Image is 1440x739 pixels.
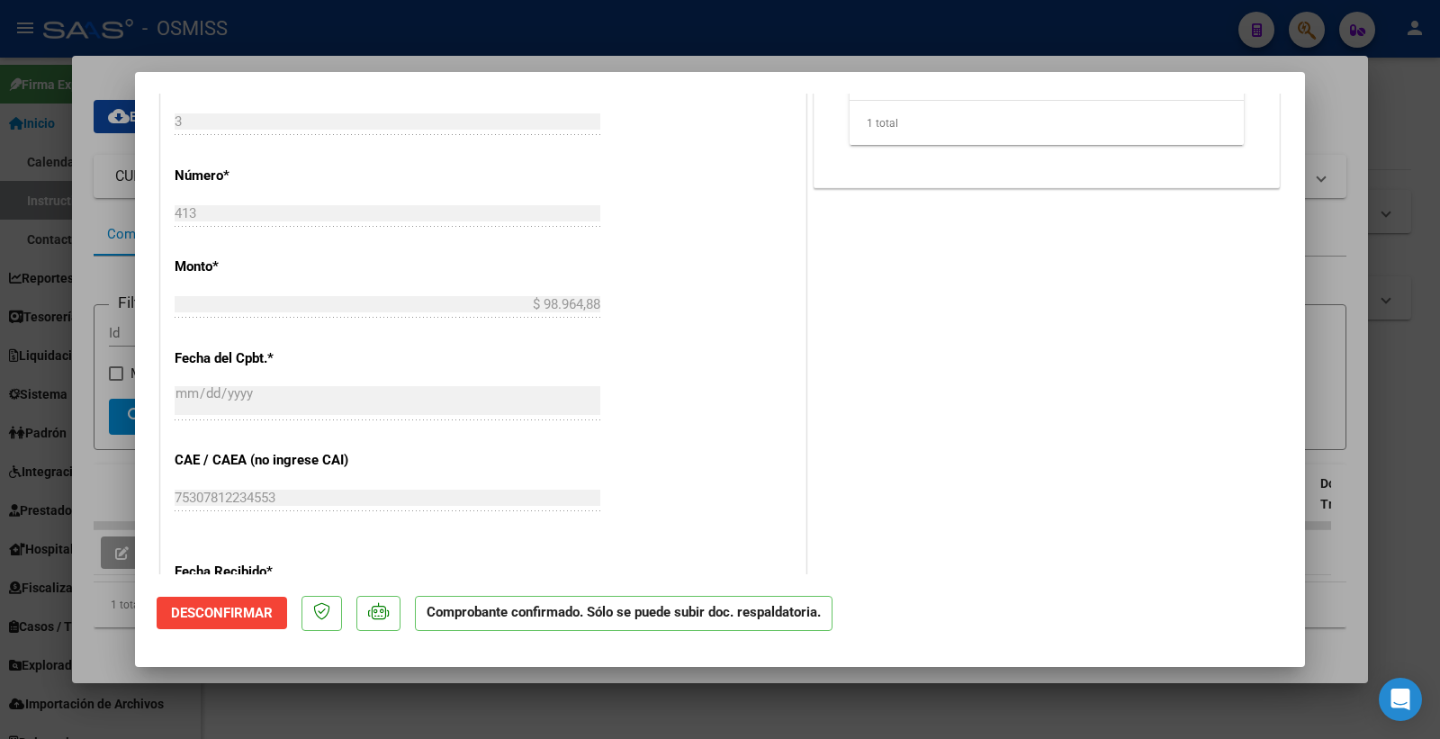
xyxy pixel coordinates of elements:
[175,257,360,277] p: Monto
[175,348,360,369] p: Fecha del Cpbt.
[415,596,832,631] p: Comprobante confirmado. Sólo se puede subir doc. respaldatoria.
[175,450,360,471] p: CAE / CAEA (no ingrese CAI)
[850,101,1244,146] div: 1 total
[175,166,360,186] p: Número
[1379,678,1422,721] div: Open Intercom Messenger
[157,597,287,629] button: Desconfirmar
[175,562,360,582] p: Fecha Recibido
[171,605,273,621] span: Desconfirmar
